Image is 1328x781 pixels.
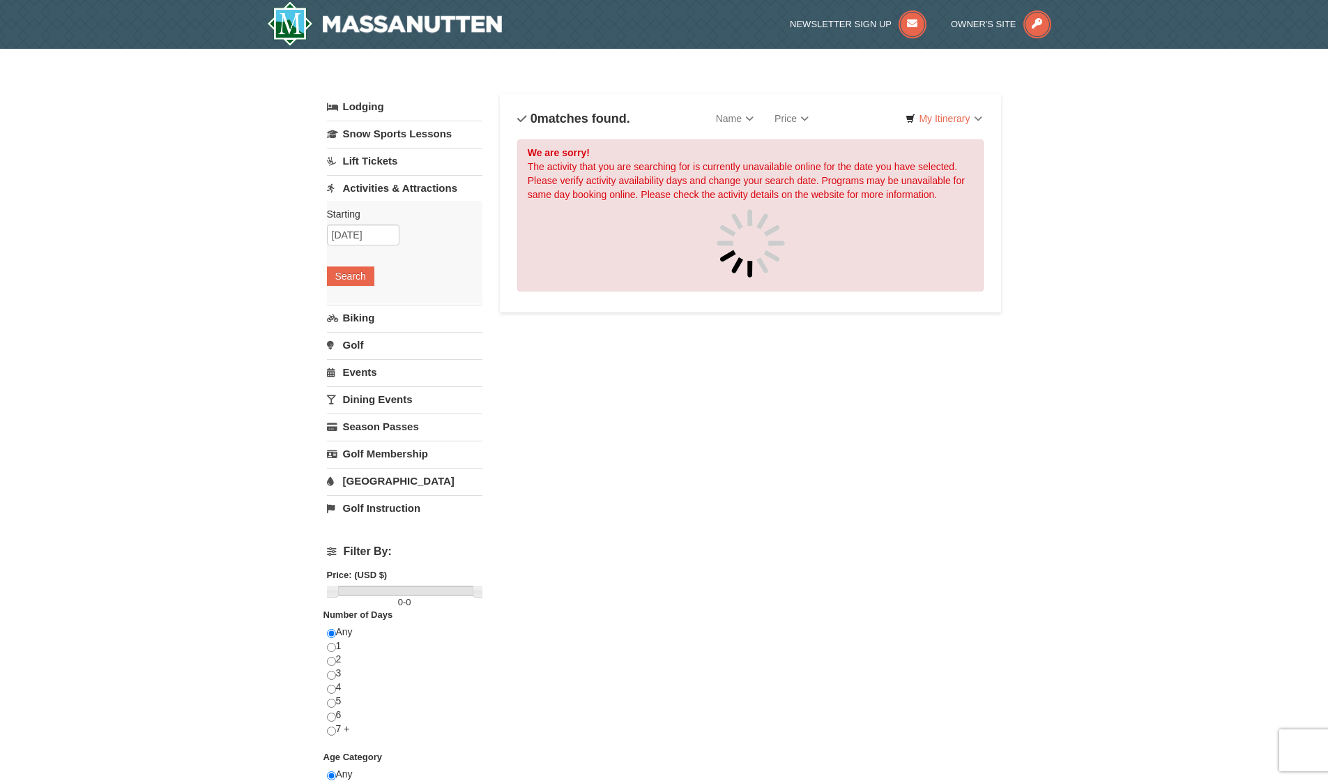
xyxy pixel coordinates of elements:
[323,752,383,762] strong: Age Category
[327,414,482,439] a: Season Passes
[327,332,482,358] a: Golf
[764,105,819,132] a: Price
[398,597,403,607] span: 0
[267,1,503,46] img: Massanutten Resort Logo
[790,19,926,29] a: Newsletter Sign Up
[327,175,482,201] a: Activities & Attractions
[327,148,482,174] a: Lift Tickets
[327,495,482,521] a: Golf Instruction
[716,208,786,278] img: spinner.gif
[951,19,1016,29] span: Owner's Site
[951,19,1051,29] a: Owner's Site
[327,386,482,412] a: Dining Events
[327,545,482,558] h4: Filter By:
[327,94,482,119] a: Lodging
[327,596,482,609] label: -
[528,147,590,158] strong: We are sorry!
[531,112,537,126] span: 0
[790,19,892,29] span: Newsletter Sign Up
[327,305,482,331] a: Biking
[327,359,482,385] a: Events
[323,609,393,620] strong: Number of Days
[517,112,630,126] h4: matches found.
[327,570,388,580] strong: Price: (USD $)
[406,597,411,607] span: 0
[267,1,503,46] a: Massanutten Resort
[327,468,482,494] a: [GEOGRAPHIC_DATA]
[705,105,764,132] a: Name
[327,625,482,750] div: Any 1 2 3 4 5 6 7 +
[896,108,991,129] a: My Itinerary
[327,441,482,467] a: Golf Membership
[327,266,374,286] button: Search
[327,207,472,221] label: Starting
[327,121,482,146] a: Snow Sports Lessons
[517,139,984,291] div: The activity that you are searching for is currently unavailable online for the date you have sel...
